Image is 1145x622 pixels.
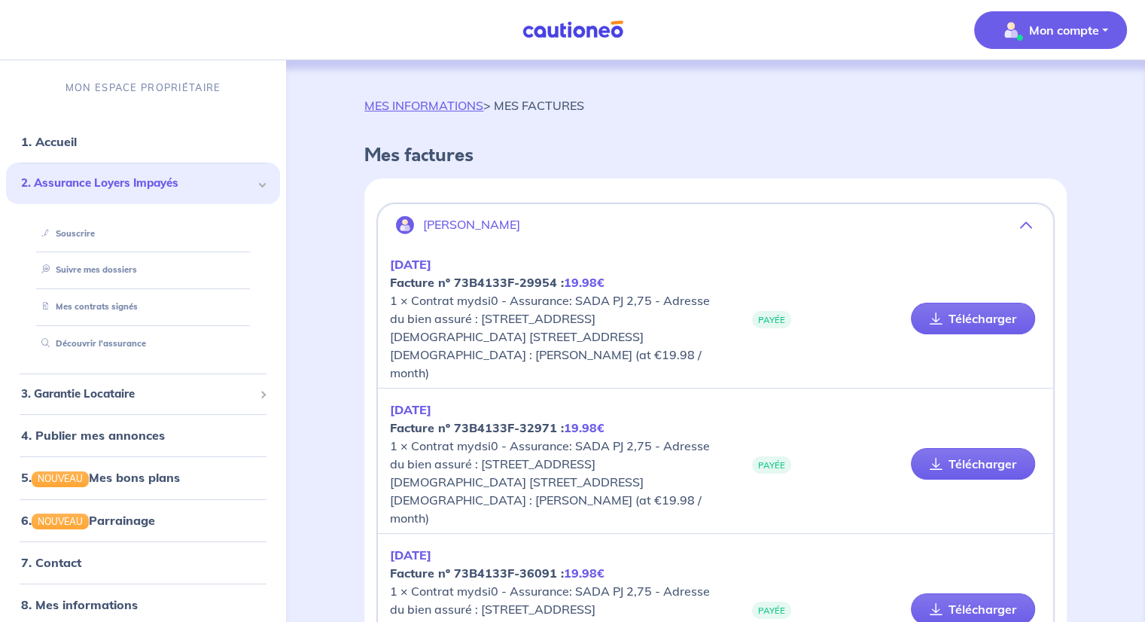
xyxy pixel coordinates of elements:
[390,566,604,581] strong: Facture nº 73B4133F-36091 :
[390,401,715,527] p: 1 × Contrat mydsi0 - Assurance: SADA PJ 2,75 - Adresse du bien assuré : [STREET_ADDRESS][DEMOGRAP...
[752,456,791,474] span: PAYÉE
[21,428,165,443] a: 4. Publier mes annonces
[396,216,414,234] img: illu_account.svg
[35,264,137,275] a: Suivre mes dossiers
[6,163,280,204] div: 2. Assurance Loyers Impayés
[516,20,629,39] img: Cautioneo
[390,420,604,435] strong: Facture nº 73B4133F-32971 :
[364,98,483,113] a: MES INFORMATIONS
[364,96,584,114] p: > MES FACTURES
[21,554,81,569] a: 7. Contact
[364,145,1067,166] h4: Mes factures
[21,175,254,192] span: 2. Assurance Loyers Impayés
[911,448,1035,480] a: Télécharger
[21,512,155,527] a: 6.NOUVEAUParrainage
[35,301,138,312] a: Mes contrats signés
[21,596,138,611] a: 8. Mes informations
[21,470,180,485] a: 5.NOUVEAUMes bons plans
[6,462,280,492] div: 5.NOUVEAUMes bons plans
[1029,21,1099,39] p: Mon compte
[65,81,221,95] p: MON ESPACE PROPRIÉTAIRE
[974,11,1127,49] button: illu_account_valid_menu.svgMon compte
[423,218,520,232] p: [PERSON_NAME]
[6,589,280,619] div: 8. Mes informations
[6,420,280,450] div: 4. Publier mes annonces
[564,420,604,435] em: 19.98€
[21,134,77,149] a: 1. Accueil
[24,294,262,319] div: Mes contrats signés
[390,275,604,290] strong: Facture nº 73B4133F-29954 :
[378,207,1053,243] button: [PERSON_NAME]
[999,18,1023,42] img: illu_account_valid_menu.svg
[752,602,791,619] span: PAYÉE
[390,255,715,382] p: 1 × Contrat mydsi0 - Assurance: SADA PJ 2,75 - Adresse du bien assuré : [STREET_ADDRESS][DEMOGRAP...
[6,127,280,157] div: 1. Accueil
[390,257,431,272] em: [DATE]
[564,275,604,290] em: 19.98€
[24,221,262,245] div: Souscrire
[6,547,280,577] div: 7. Contact
[752,311,791,328] span: PAYÉE
[35,338,146,349] a: Découvrir l'assurance
[564,566,604,581] em: 19.98€
[6,379,280,408] div: 3. Garantie Locataire
[6,505,280,535] div: 6.NOUVEAUParrainage
[24,258,262,282] div: Suivre mes dossiers
[390,402,431,417] em: [DATE]
[35,227,95,238] a: Souscrire
[911,303,1035,334] a: Télécharger
[24,331,262,356] div: Découvrir l'assurance
[21,385,254,402] span: 3. Garantie Locataire
[390,547,431,563] em: [DATE]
